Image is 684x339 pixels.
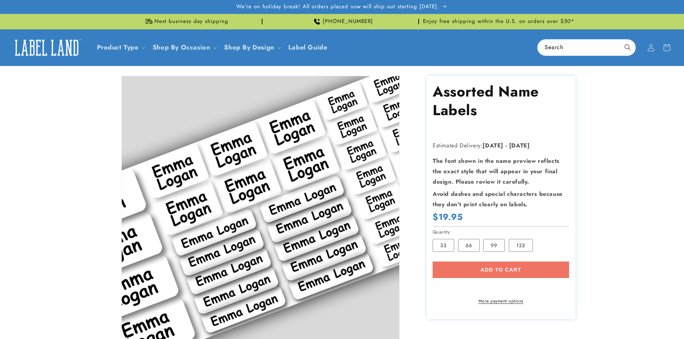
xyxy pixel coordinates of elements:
[506,141,507,150] strong: -
[220,39,284,56] summary: Shop By Design
[509,239,533,252] label: 132
[433,82,569,119] h1: Assorted Name Labels
[433,157,559,186] strong: The font shown in the name preview reflects the exact style that will appear in your final design...
[153,43,210,52] span: Shop By Occasion
[483,141,503,150] strong: [DATE]
[148,39,220,56] summary: Shop By Occasion
[265,14,419,29] div: Announcement
[458,239,480,252] label: 66
[93,39,148,56] summary: Product Type
[154,18,228,25] span: Next business day shipping
[620,39,636,55] button: Search
[8,34,85,61] a: Label Land
[433,141,569,151] p: Estimated Delivery:
[109,14,262,29] div: Announcement
[224,43,274,52] a: Shop By Design
[483,239,505,252] label: 99
[236,3,439,10] span: We’re on holiday break! All orders placed now will ship out starting [DATE].
[97,43,139,52] a: Product Type
[11,37,83,59] img: Label Land
[284,39,332,56] a: Label Guide
[288,43,327,52] span: Label Guide
[533,305,677,332] iframe: Gorgias Floating Chat
[509,141,530,150] strong: [DATE]
[422,14,576,29] div: Announcement
[433,190,563,208] strong: Avoid dashes and special characters because they don’t print clearly on labels.
[433,229,451,236] legend: Quantity
[433,211,463,222] span: $19.95
[323,18,373,25] span: [PHONE_NUMBER]
[433,298,569,304] a: More payment options
[433,239,454,252] label: 33
[423,18,574,25] span: Enjoy free shipping within the U.S. on orders over $50*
